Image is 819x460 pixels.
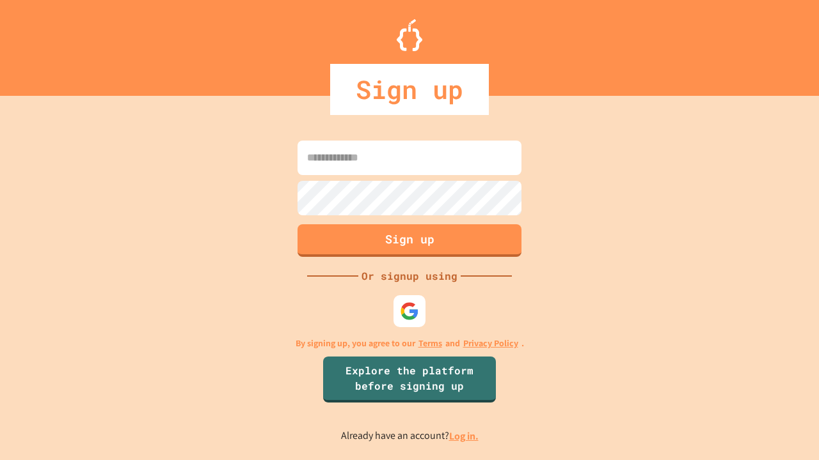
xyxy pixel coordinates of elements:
[418,337,442,350] a: Terms
[449,429,479,443] a: Log in.
[341,428,479,444] p: Already have an account?
[323,356,496,402] a: Explore the platform before signing up
[330,64,489,115] div: Sign up
[397,19,422,51] img: Logo.svg
[463,337,518,350] a: Privacy Policy
[400,302,419,321] img: google-icon.svg
[296,337,524,350] p: By signing up, you agree to our and .
[358,268,461,284] div: Or signup using
[713,353,806,408] iframe: chat widget
[765,409,806,447] iframe: chat widget
[298,224,521,257] button: Sign up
